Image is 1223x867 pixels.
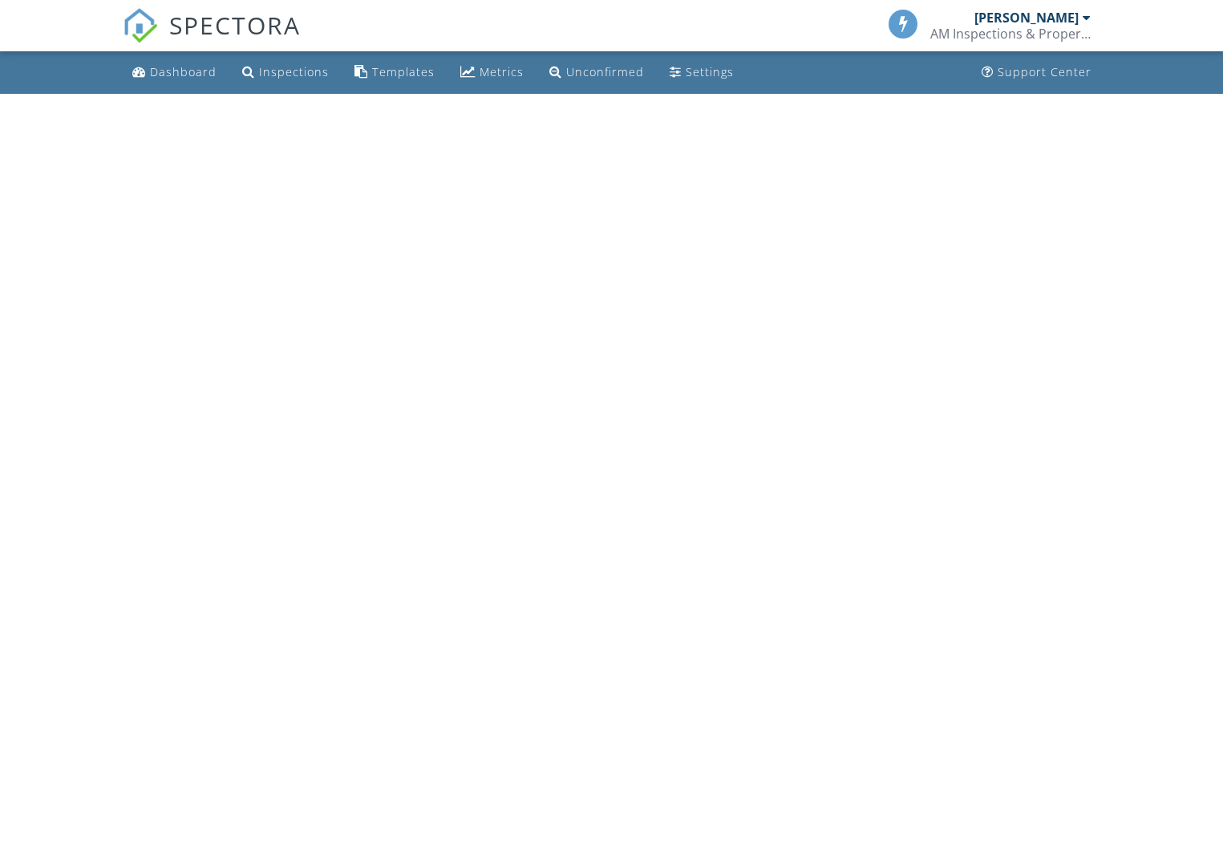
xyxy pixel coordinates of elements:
[974,10,1079,26] div: [PERSON_NAME]
[566,64,644,79] div: Unconfirmed
[663,58,740,87] a: Settings
[259,64,329,79] div: Inspections
[348,58,441,87] a: Templates
[123,22,301,55] a: SPECTORA
[930,26,1091,42] div: AM Inspections & Property Services, LLC
[998,64,1091,79] div: Support Center
[975,58,1098,87] a: Support Center
[454,58,530,87] a: Metrics
[543,58,650,87] a: Unconfirmed
[480,64,524,79] div: Metrics
[686,64,734,79] div: Settings
[236,58,335,87] a: Inspections
[372,64,435,79] div: Templates
[126,58,223,87] a: Dashboard
[123,8,158,43] img: The Best Home Inspection Software - Spectora
[150,64,217,79] div: Dashboard
[169,8,301,42] span: SPECTORA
